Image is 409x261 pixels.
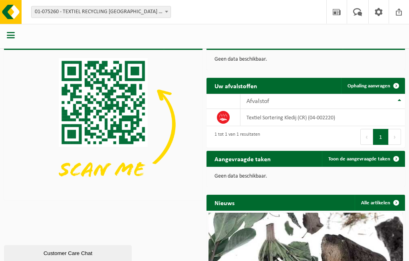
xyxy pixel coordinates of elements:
[322,151,404,167] a: Toon de aangevraagde taken
[4,243,133,261] iframe: chat widget
[389,129,401,145] button: Next
[328,156,390,162] span: Toon de aangevraagde taken
[373,129,389,145] button: 1
[360,129,373,145] button: Previous
[210,128,260,146] div: 1 tot 1 van 1 resultaten
[4,50,203,199] img: Download de VHEPlus App
[206,78,265,93] h2: Uw afvalstoffen
[347,83,390,89] span: Ophaling aanvragen
[214,57,397,62] p: Geen data beschikbaar.
[206,151,279,166] h2: Aangevraagde taken
[206,195,242,210] h2: Nieuws
[355,195,404,211] a: Alle artikelen
[246,98,269,105] span: Afvalstof
[214,174,397,179] p: Geen data beschikbaar.
[341,78,404,94] a: Ophaling aanvragen
[31,6,171,18] span: 01-075260 - TEXTIEL RECYCLING DORDRECHT - DORDRECHT
[32,6,171,18] span: 01-075260 - TEXTIEL RECYCLING DORDRECHT - DORDRECHT
[240,109,405,126] td: Textiel Sortering Kledij (CR) (04-002220)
